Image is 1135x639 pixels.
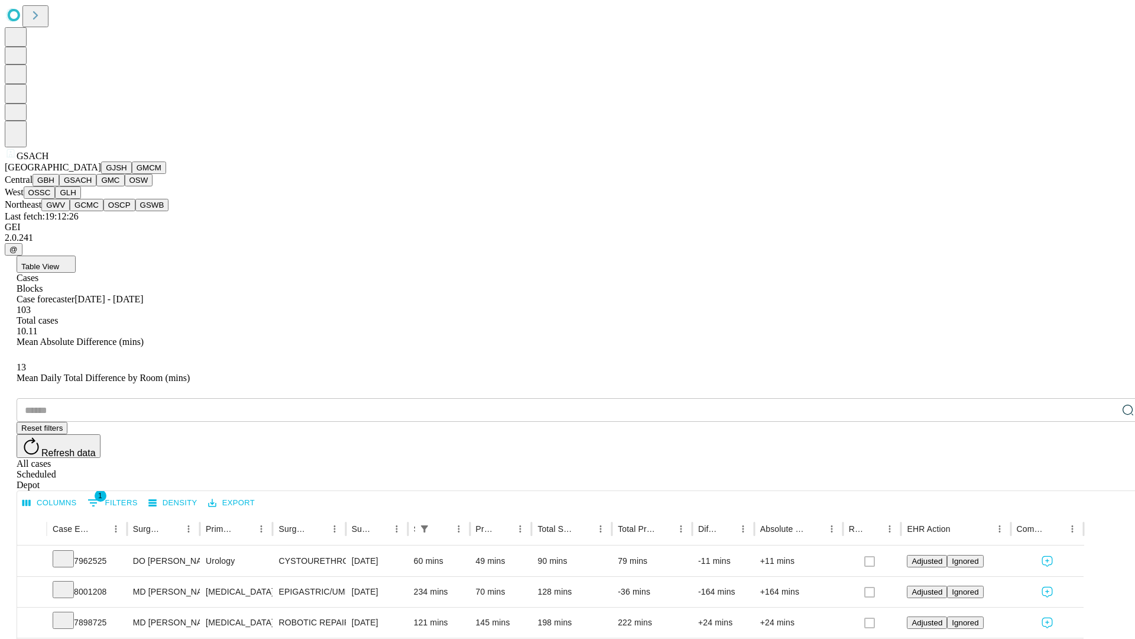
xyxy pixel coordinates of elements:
[947,586,983,598] button: Ignored
[576,521,592,537] button: Sort
[807,521,823,537] button: Sort
[96,174,124,186] button: GMC
[476,577,526,607] div: 70 mins
[5,162,101,172] span: [GEOGRAPHIC_DATA]
[952,588,978,596] span: Ignored
[17,294,74,304] span: Case forecaster
[907,555,947,567] button: Adjusted
[5,187,24,197] span: West
[17,422,67,434] button: Reset filters
[33,174,59,186] button: GBH
[5,233,1130,243] div: 2.0.241
[416,521,433,537] button: Show filters
[823,521,840,537] button: Menu
[352,546,402,576] div: [DATE]
[952,521,968,537] button: Sort
[434,521,450,537] button: Sort
[133,546,194,576] div: DO [PERSON_NAME]
[20,494,80,512] button: Select columns
[512,521,528,537] button: Menu
[206,524,235,534] div: Primary Service
[907,617,947,629] button: Adjusted
[17,256,76,273] button: Table View
[618,577,686,607] div: -36 mins
[206,608,267,638] div: [MEDICAL_DATA]
[278,524,308,534] div: Surgery Name
[17,151,48,161] span: GSACH
[145,494,200,512] button: Density
[952,618,978,627] span: Ignored
[907,524,950,534] div: EHR Action
[164,521,180,537] button: Sort
[991,521,1008,537] button: Menu
[133,524,163,534] div: Surgeon Name
[41,199,70,211] button: GWV
[91,521,108,537] button: Sort
[310,521,326,537] button: Sort
[236,521,253,537] button: Sort
[135,199,169,211] button: GSWB
[21,424,63,433] span: Reset filters
[132,162,166,174] button: GMCM
[537,608,606,638] div: 198 mins
[59,174,96,186] button: GSACH
[673,521,689,537] button: Menu
[70,199,103,211] button: GCMC
[21,262,59,271] span: Table View
[5,175,33,185] span: Central
[24,186,56,199] button: OSSC
[278,577,339,607] div: EPIGASTRIC/UMBILICAL [MEDICAL_DATA] INITIAL < 3 CM INCARCERATED/STRANGULATED
[326,521,343,537] button: Menu
[912,588,942,596] span: Adjusted
[5,211,79,221] span: Last fetch: 19:12:26
[180,521,197,537] button: Menu
[53,577,121,607] div: 8001208
[907,586,947,598] button: Adjusted
[53,608,121,638] div: 7898725
[352,524,371,534] div: Surgery Date
[53,524,90,534] div: Case Epic Id
[849,524,864,534] div: Resolved in EHR
[5,243,22,256] button: @
[416,521,433,537] div: 1 active filter
[476,546,526,576] div: 49 mins
[1064,521,1081,537] button: Menu
[495,521,512,537] button: Sort
[206,577,267,607] div: [MEDICAL_DATA]
[912,618,942,627] span: Adjusted
[125,174,153,186] button: OSW
[17,337,144,347] span: Mean Absolute Difference (mins)
[881,521,898,537] button: Menu
[278,608,339,638] div: ROBOTIC REPAIR INITIAL INCISIONAL /VENTRAL [MEDICAL_DATA] REDUCIBLE
[618,608,686,638] div: 222 mins
[372,521,388,537] button: Sort
[618,524,655,534] div: Total Predicted Duration
[388,521,405,537] button: Menu
[414,546,464,576] div: 60 mins
[101,162,132,174] button: GJSH
[698,608,748,638] div: +24 mins
[17,305,31,315] span: 103
[760,608,837,638] div: +24 mins
[53,546,121,576] div: 7962525
[698,546,748,576] div: -11 mins
[206,546,267,576] div: Urology
[17,315,58,325] span: Total cases
[103,199,135,211] button: OSCP
[414,524,415,534] div: Scheduled In Room Duration
[592,521,609,537] button: Menu
[947,617,983,629] button: Ignored
[17,326,37,336] span: 10.11
[952,557,978,566] span: Ignored
[23,551,41,572] button: Expand
[23,613,41,634] button: Expand
[85,493,141,512] button: Show filters
[41,448,96,458] span: Refresh data
[108,521,124,537] button: Menu
[760,546,837,576] div: +11 mins
[55,186,80,199] button: GLH
[278,546,339,576] div: CYSTOURETHROSCOPY WITH FULGURATION SMALL BLADDER TUMOR
[205,494,258,512] button: Export
[414,577,464,607] div: 234 mins
[352,577,402,607] div: [DATE]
